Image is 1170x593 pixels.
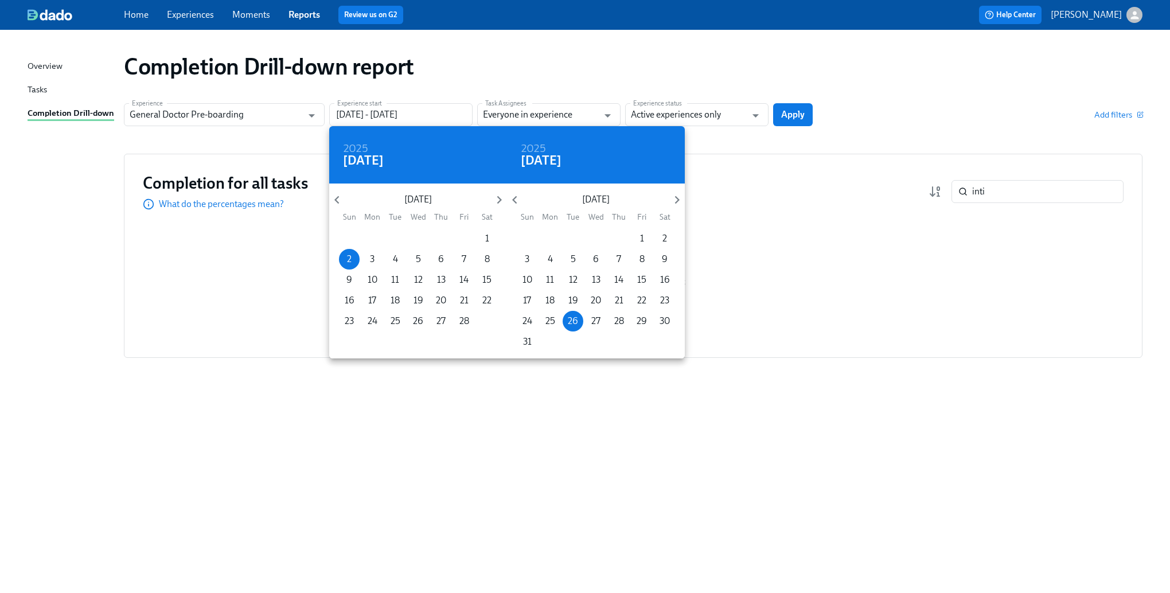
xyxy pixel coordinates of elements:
[586,311,606,331] button: 27
[408,290,428,311] button: 19
[591,294,601,307] p: 20
[454,311,474,331] button: 28
[368,274,377,286] p: 10
[517,212,537,223] span: Sun
[385,249,405,270] button: 4
[640,232,644,245] p: 1
[385,311,405,331] button: 25
[454,270,474,290] button: 14
[568,294,578,307] p: 19
[362,249,383,270] button: 3
[477,290,497,311] button: 22
[477,270,497,290] button: 15
[370,253,375,266] p: 3
[563,290,583,311] button: 19
[343,143,368,155] button: 2025
[521,140,546,158] h6: 2025
[546,274,554,286] p: 11
[545,315,555,327] p: 25
[368,315,377,327] p: 24
[459,274,469,286] p: 14
[431,212,451,223] span: Thu
[362,311,383,331] button: 24
[540,249,560,270] button: 4
[477,249,497,270] button: 8
[591,315,600,327] p: 27
[637,274,646,286] p: 15
[462,253,466,266] p: 7
[454,212,474,223] span: Fri
[631,311,652,331] button: 29
[362,290,383,311] button: 17
[563,212,583,223] span: Tue
[339,249,360,270] button: 2
[593,253,599,266] p: 6
[454,290,474,311] button: 21
[362,270,383,290] button: 10
[660,274,670,286] p: 16
[586,270,606,290] button: 13
[459,315,469,327] p: 28
[568,315,578,327] p: 26
[391,294,400,307] p: 18
[523,294,531,307] p: 17
[525,253,529,266] p: 3
[346,274,352,286] p: 9
[609,311,629,331] button: 28
[345,193,491,206] p: [DATE]
[540,311,560,331] button: 25
[614,274,623,286] p: 14
[654,311,675,331] button: 30
[517,331,537,352] button: 31
[517,290,537,311] button: 17
[637,315,647,327] p: 29
[431,270,451,290] button: 13
[586,249,606,270] button: 6
[569,274,578,286] p: 12
[437,274,446,286] p: 13
[391,315,400,327] p: 25
[615,294,623,307] p: 21
[345,315,354,327] p: 23
[454,249,474,270] button: 7
[368,294,376,307] p: 17
[563,311,583,331] button: 26
[408,212,428,223] span: Wed
[345,294,354,307] p: 16
[362,212,383,223] span: Mon
[662,253,668,266] p: 9
[540,270,560,290] button: 11
[654,228,675,249] button: 2
[617,253,621,266] p: 7
[609,270,629,290] button: 14
[521,152,561,169] h4: [DATE]
[343,155,384,166] button: [DATE]
[540,212,560,223] span: Mon
[460,294,469,307] p: 21
[431,290,451,311] button: 20
[522,274,532,286] p: 10
[631,290,652,311] button: 22
[393,253,398,266] p: 4
[517,270,537,290] button: 10
[408,311,428,331] button: 26
[563,249,583,270] button: 5
[660,294,669,307] p: 23
[485,253,490,266] p: 8
[391,274,399,286] p: 11
[413,315,423,327] p: 26
[522,193,669,206] p: [DATE]
[545,294,555,307] p: 18
[654,270,675,290] button: 16
[637,294,646,307] p: 22
[540,290,560,311] button: 18
[654,249,675,270] button: 9
[431,249,451,270] button: 6
[654,212,675,223] span: Sat
[631,270,652,290] button: 15
[660,315,670,327] p: 30
[609,212,629,223] span: Thu
[631,212,652,223] span: Fri
[339,290,360,311] button: 16
[339,212,360,223] span: Sun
